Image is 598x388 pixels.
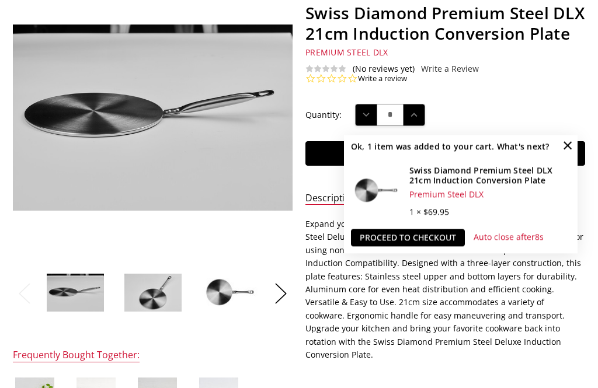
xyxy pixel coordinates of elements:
span: 8 [535,231,540,242]
a: Close [558,135,577,154]
a: Proceed to checkout [351,229,465,246]
img: Swiss Diamond Premium Steel DLX 21cm Induction Conversion Plate [201,264,260,322]
span: × [558,135,577,154]
div: 1 × $69.95 [409,206,571,219]
button: Previous [13,275,36,311]
h4: Swiss Diamond Premium Steel DLX 21cm Induction Conversion Plate [409,165,571,186]
button: Next [269,275,293,311]
img: Swiss Diamond Premium Steel DLX 21cm Induction Conversion Plate [124,273,182,313]
div: Premium Steel DLX [409,189,571,200]
p: Expand your cookware’s potential with the Swiss Diamond Premium Steel Deluxe 21cm Induction Conve... [305,218,585,361]
a: Write a review [358,74,407,84]
a: Description [305,192,357,205]
img: Swiss Diamond Premium Steel DLX 21cm Induction Conversion Plate [46,273,105,313]
h1: Swiss Diamond Premium Steel DLX 21cm Induction Conversion Plate [305,3,585,44]
a: Write a Review [421,64,479,74]
div: Frequently Bought Together: [13,349,140,362]
span: (No reviews yet) [353,64,415,74]
span: Premium Steel DLX [305,47,388,58]
img: Swiss Diamond Premium Steel DLX 21cm Induction Conversion Plate [351,165,402,216]
p: Auto close after s [474,230,544,243]
h2: Ok, 1 item was added to your cart. What's next? [351,142,551,152]
label: Quantity: [305,109,342,121]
